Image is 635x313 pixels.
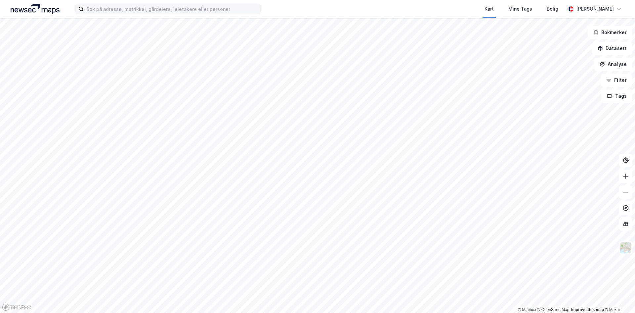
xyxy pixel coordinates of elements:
img: logo.a4113a55bc3d86da70a041830d287a7e.svg [11,4,60,14]
div: Bolig [547,5,558,13]
div: Kart [485,5,494,13]
input: Søk på adresse, matrikkel, gårdeiere, leietakere eller personer [84,4,260,14]
iframe: Chat Widget [602,281,635,313]
div: [PERSON_NAME] [576,5,614,13]
div: Mine Tags [508,5,532,13]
